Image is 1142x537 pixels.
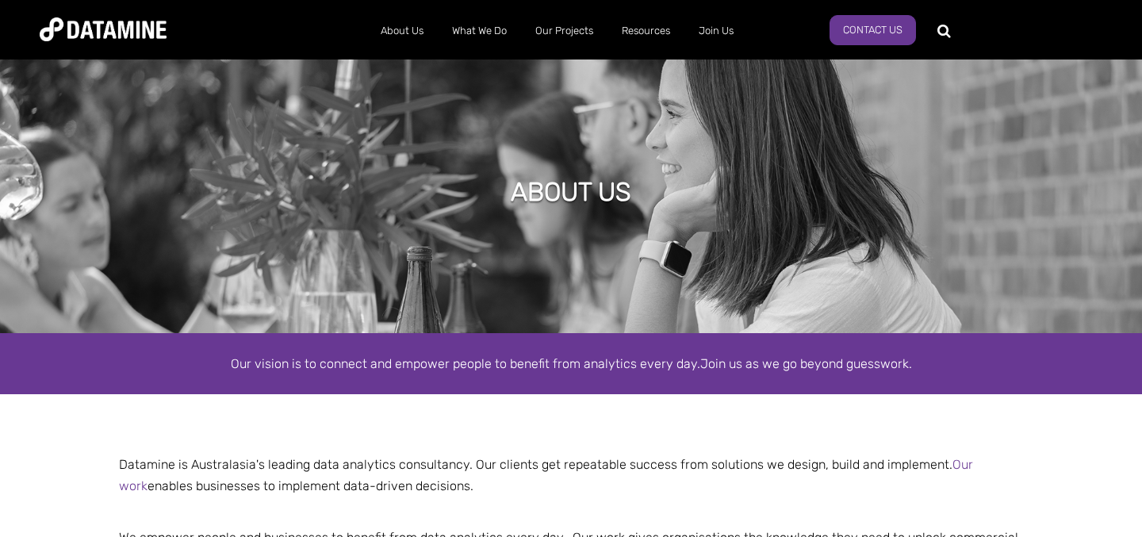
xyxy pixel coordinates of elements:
[366,10,438,52] a: About Us
[438,10,521,52] a: What We Do
[511,175,631,209] h1: ABOUT US
[684,10,748,52] a: Join Us
[521,10,607,52] a: Our Projects
[107,454,1035,497] p: Datamine is Australasia's leading data analytics consultancy. Our clients get repeatable success ...
[231,356,700,371] span: Our vision is to connect and empower people to benefit from analytics every day.
[40,17,167,41] img: Datamine
[830,15,916,45] a: Contact Us
[700,356,912,371] span: Join us as we go beyond guesswork.
[607,10,684,52] a: Resources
